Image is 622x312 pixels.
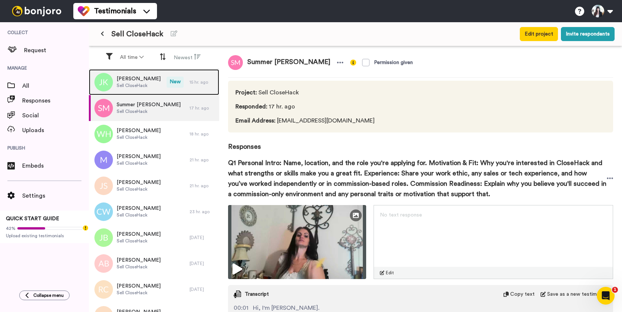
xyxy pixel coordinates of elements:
div: 23 hr. ago [190,209,215,215]
span: [PERSON_NAME] [117,256,161,264]
span: Q1 Personal Intro: Name, location, and the role you're applying for. Motivation & Fit: Why you're... [228,158,607,199]
span: [PERSON_NAME] [117,153,161,160]
span: Sell CloseHack [117,264,161,270]
img: ce2b4e8a-fad5-4db6-af1c-8ec3b6f5d5b9-thumbnail_full-1755832619.jpg [228,205,366,279]
span: Responses [22,96,89,105]
span: Responded : [235,104,267,110]
button: Invite respondents [561,27,615,41]
button: Newest [169,50,205,64]
div: 18 hr. ago [190,131,215,137]
img: wh.png [94,125,113,143]
a: [PERSON_NAME]Sell CloseHackNew15 hr. ago [89,69,219,95]
div: Permission given [374,59,413,66]
img: sm.png [94,99,113,117]
span: Embeds [22,161,89,170]
a: [PERSON_NAME]Sell CloseHack[DATE] [89,251,219,276]
img: m.png [94,151,113,169]
span: Sell CloseHack [111,29,163,39]
div: Tooltip anchor [82,225,89,231]
span: Project : [235,90,257,95]
span: [PERSON_NAME] [117,179,161,186]
img: ab.png [94,254,113,273]
span: Request [24,46,89,55]
span: Sell CloseHack [117,186,161,192]
span: Collapse menu [33,292,64,298]
span: 17 hr. ago [235,102,375,111]
span: [PERSON_NAME] [117,282,161,290]
span: Sell CloseHack [117,238,161,244]
span: Testimonials [94,6,136,16]
span: [PERSON_NAME] [117,231,161,238]
a: [PERSON_NAME]Sell CloseHack[DATE] [89,276,219,302]
img: jk.png [94,73,113,91]
button: Collapse menu [19,291,70,300]
span: Sell CloseHack [117,134,161,140]
span: Settings [22,191,89,200]
span: Sell CloseHack [117,160,161,166]
span: [PERSON_NAME] [117,75,161,83]
span: 1 [612,287,618,293]
div: 15 hr. ago [190,79,215,85]
span: [PERSON_NAME] [117,127,161,134]
img: rc.png [94,280,113,299]
div: [DATE] [190,261,215,266]
span: Social [22,111,89,120]
a: [PERSON_NAME]Sell CloseHack21 hr. ago [89,147,219,173]
div: 21 hr. ago [190,183,215,189]
span: Transcript [245,291,269,298]
button: All time [116,51,148,64]
iframe: Intercom live chat [597,287,615,305]
span: Sell CloseHack [117,83,161,88]
span: Uploads [22,126,89,135]
span: Summer [PERSON_NAME] [243,55,335,70]
span: Summer [PERSON_NAME] [117,101,181,108]
span: No text response [380,212,422,218]
span: Email Address : [235,118,275,124]
img: cw.png [94,202,113,221]
img: transcript.svg [234,291,241,298]
span: Sell CloseHack [117,290,161,296]
a: [PERSON_NAME]Sell CloseHack21 hr. ago [89,173,219,199]
span: QUICK START GUIDE [6,216,59,221]
span: [EMAIL_ADDRESS][DOMAIN_NAME] [235,116,375,125]
img: bj-logo-header-white.svg [9,6,64,16]
img: tm-color.svg [78,5,90,17]
span: Sell CloseHack [117,212,161,218]
span: Sell CloseHack [235,88,375,97]
img: js.png [94,177,113,195]
div: [DATE] [190,235,215,241]
span: Edit [386,270,394,276]
span: Upload existing testimonials [6,233,83,239]
a: Summer [PERSON_NAME]Sell CloseHack17 hr. ago [89,95,219,121]
span: [PERSON_NAME] [117,205,161,212]
div: 17 hr. ago [190,105,215,111]
img: info-yellow.svg [350,60,356,66]
div: 21 hr. ago [190,157,215,163]
span: Save as a new testimonial [547,291,608,298]
span: Sell CloseHack [117,108,181,114]
div: [DATE] [190,286,215,292]
a: [PERSON_NAME]Sell CloseHack[DATE] [89,225,219,251]
button: Edit project [520,27,558,41]
a: [PERSON_NAME]Sell CloseHack23 hr. ago [89,199,219,225]
img: sm.png [228,55,243,70]
span: Responses [228,132,613,152]
span: New [167,77,184,88]
span: All [22,81,89,90]
span: Copy text [510,291,535,298]
img: jb.png [94,228,113,247]
span: 42% [6,225,16,231]
a: [PERSON_NAME]Sell CloseHack18 hr. ago [89,121,219,147]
